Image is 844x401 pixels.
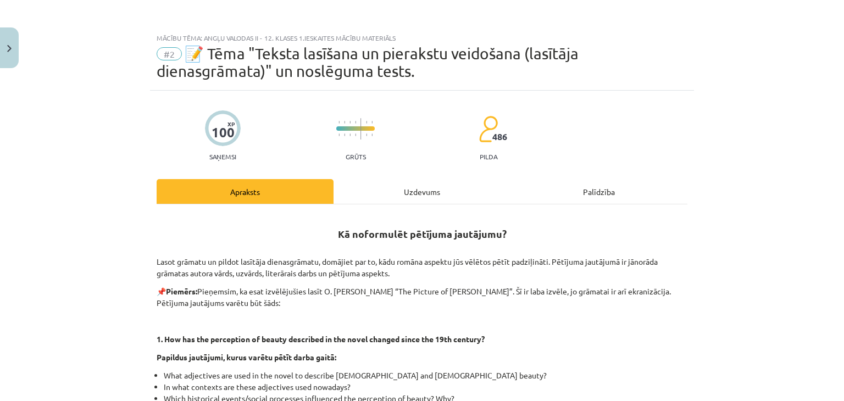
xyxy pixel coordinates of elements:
p: Grūts [346,153,366,160]
li: What adjectives are used in the novel to describe [DEMOGRAPHIC_DATA] and [DEMOGRAPHIC_DATA] beauty? [164,370,687,381]
div: Palīdzība [510,179,687,204]
img: icon-short-line-57e1e144782c952c97e751825c79c345078a6d821885a25fce030b3d8c18986b.svg [371,133,373,136]
img: icon-close-lesson-0947bae3869378f0d4975bcd49f059093ad1ed9edebbc8119c70593378902aed.svg [7,45,12,52]
p: Saņemsi [205,153,241,160]
div: Mācību tēma: Angļu valodas ii - 12. klases 1.ieskaites mācību materiāls [157,34,687,42]
span: XP [227,121,235,127]
img: icon-short-line-57e1e144782c952c97e751825c79c345078a6d821885a25fce030b3d8c18986b.svg [366,121,367,124]
img: students-c634bb4e5e11cddfef0936a35e636f08e4e9abd3cc4e673bd6f9a4125e45ecb1.svg [479,115,498,143]
strong: Papildus jautājumi, kurus varētu pētīt darba gaitā: [157,352,336,362]
span: 486 [492,132,507,142]
li: In what contexts are these adjectives used nowadays? [164,381,687,393]
p: Lasot grāmatu un pildot lasītāja dienasgrāmatu, domājiet par to, kādu romāna aspektu jūs vēlētos ... [157,244,687,279]
img: icon-short-line-57e1e144782c952c97e751825c79c345078a6d821885a25fce030b3d8c18986b.svg [355,121,356,124]
strong: Piemērs: [166,286,197,296]
img: icon-short-line-57e1e144782c952c97e751825c79c345078a6d821885a25fce030b3d8c18986b.svg [344,121,345,124]
img: icon-short-line-57e1e144782c952c97e751825c79c345078a6d821885a25fce030b3d8c18986b.svg [371,121,373,124]
span: #2 [157,47,182,60]
strong: 1. How has the perception of beauty described in the novel changed since the 19th century? [157,334,485,344]
p: pilda [480,153,497,160]
img: icon-long-line-d9ea69661e0d244f92f715978eff75569469978d946b2353a9bb055b3ed8787d.svg [360,118,362,140]
img: icon-short-line-57e1e144782c952c97e751825c79c345078a6d821885a25fce030b3d8c18986b.svg [338,121,340,124]
img: icon-short-line-57e1e144782c952c97e751825c79c345078a6d821885a25fce030b3d8c18986b.svg [338,133,340,136]
div: Uzdevums [334,179,510,204]
img: icon-short-line-57e1e144782c952c97e751825c79c345078a6d821885a25fce030b3d8c18986b.svg [355,133,356,136]
strong: Kā noformulēt pētījuma jautājumu? [338,227,507,240]
div: 100 [212,125,235,140]
img: icon-short-line-57e1e144782c952c97e751825c79c345078a6d821885a25fce030b3d8c18986b.svg [344,133,345,136]
span: 📝 Tēma "Teksta lasīšana un pierakstu veidošana (lasītāja dienasgrāmata)" un noslēguma tests. [157,44,579,80]
img: icon-short-line-57e1e144782c952c97e751825c79c345078a6d821885a25fce030b3d8c18986b.svg [366,133,367,136]
img: icon-short-line-57e1e144782c952c97e751825c79c345078a6d821885a25fce030b3d8c18986b.svg [349,133,351,136]
div: Apraksts [157,179,334,204]
img: icon-short-line-57e1e144782c952c97e751825c79c345078a6d821885a25fce030b3d8c18986b.svg [349,121,351,124]
p: 📌 Pieņemsim, ka esat izvēlējušies lasīt O. [PERSON_NAME] “The Picture of [PERSON_NAME]”. Šī ir la... [157,286,687,309]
